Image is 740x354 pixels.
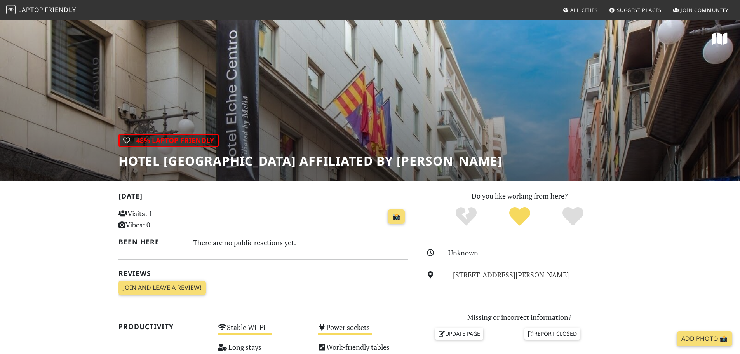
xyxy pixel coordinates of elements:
[493,206,547,227] div: Yes
[570,7,598,14] span: All Cities
[546,206,600,227] div: Definitely!
[118,208,209,230] p: Visits: 1 Vibes: 0
[439,206,493,227] div: No
[18,5,44,14] span: Laptop
[228,342,261,352] s: Long stays
[6,3,76,17] a: LaptopFriendly LaptopFriendly
[677,331,732,346] a: Add Photo 📸
[617,7,662,14] span: Suggest Places
[388,209,405,224] a: 📸
[448,247,626,258] div: Unknown
[559,3,601,17] a: All Cities
[670,3,731,17] a: Join Community
[118,192,408,203] h2: [DATE]
[435,328,483,340] a: Update page
[418,190,622,202] p: Do you like working from here?
[118,269,408,277] h2: Reviews
[681,7,728,14] span: Join Community
[606,3,665,17] a: Suggest Places
[118,134,219,147] div: | 48% Laptop Friendly
[45,5,76,14] span: Friendly
[453,270,569,279] a: [STREET_ADDRESS][PERSON_NAME]
[524,328,580,340] a: Report closed
[118,323,209,331] h2: Productivity
[118,281,206,295] a: Join and leave a review!
[6,5,16,14] img: LaptopFriendly
[118,153,502,168] h1: Hotel [GEOGRAPHIC_DATA] Affiliated by [PERSON_NAME]
[193,236,408,249] div: There are no public reactions yet.
[213,321,313,341] div: Stable Wi-Fi
[118,238,184,246] h2: Been here
[313,321,413,341] div: Power sockets
[418,312,622,323] p: Missing or incorrect information?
